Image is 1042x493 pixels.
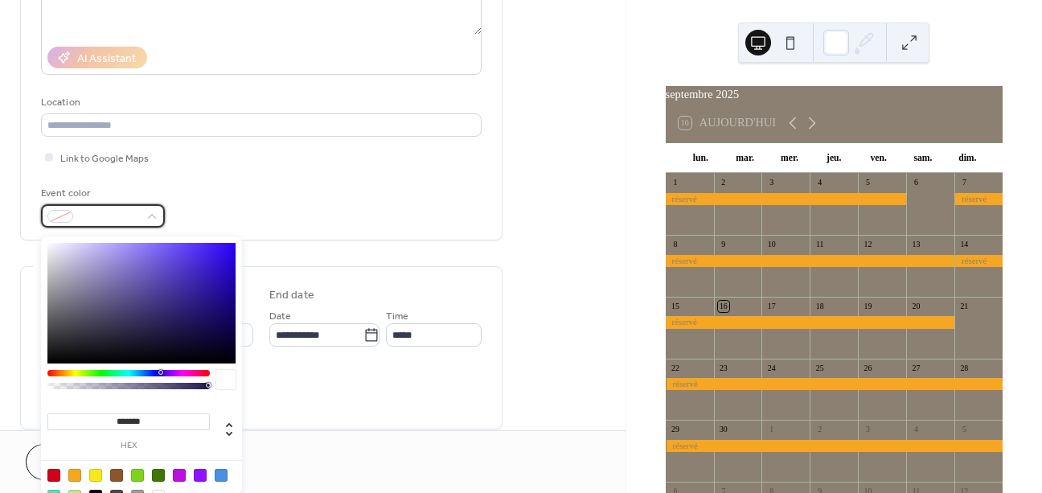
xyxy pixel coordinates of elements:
div: réservé [666,316,954,328]
div: jeu. [812,143,856,174]
div: réservé [666,255,954,267]
div: End date [269,287,314,304]
div: #F5A623 [68,469,81,482]
div: 17 [766,301,777,312]
div: 16 [718,301,729,312]
div: 27 [911,363,922,374]
div: 7 [958,178,970,189]
div: 4 [911,425,922,436]
span: Link to Google Maps [60,150,149,167]
div: 21 [958,301,970,312]
div: 30 [718,425,729,436]
div: dim. [946,143,990,174]
div: réservé [666,193,907,205]
span: Date [269,308,291,325]
div: réservé [954,255,1003,267]
div: 24 [766,363,777,374]
div: 23 [718,363,729,374]
div: 26 [863,363,874,374]
div: 10 [766,239,777,250]
div: #417505 [152,469,165,482]
div: ven. [856,143,900,174]
div: 2 [814,425,826,436]
div: #4A90E2 [215,469,228,482]
div: 13 [911,239,922,250]
div: #9013FE [194,469,207,482]
div: #F8E71C [89,469,102,482]
div: 3 [766,178,777,189]
div: sam. [900,143,945,174]
div: 1 [766,425,777,436]
div: #BD10E0 [173,469,186,482]
div: 12 [863,239,874,250]
div: 19 [863,301,874,312]
div: 5 [958,425,970,436]
div: 14 [958,239,970,250]
div: 9 [718,239,729,250]
div: 1 [670,178,681,189]
div: 4 [814,178,826,189]
div: Event color [41,185,162,202]
div: 8 [670,239,681,250]
div: 15 [670,301,681,312]
label: hex [47,442,210,450]
div: mer. [767,143,811,174]
div: #8B572A [110,469,123,482]
div: #D0021B [47,469,60,482]
div: 29 [670,425,681,436]
div: réservé [954,193,1003,205]
div: 18 [814,301,826,312]
div: 20 [911,301,922,312]
div: réservé [666,378,1003,390]
span: Time [386,308,408,325]
div: septembre 2025 [666,86,1003,104]
div: mar. [723,143,767,174]
div: réservé [666,440,1003,452]
div: 11 [814,239,826,250]
div: 25 [814,363,826,374]
button: Cancel [26,444,125,480]
div: 6 [911,178,922,189]
div: Location [41,94,478,111]
div: 3 [863,425,874,436]
div: #7ED321 [131,469,144,482]
div: lun. [679,143,723,174]
div: 5 [863,178,874,189]
div: 2 [718,178,729,189]
div: 28 [958,363,970,374]
div: 22 [670,363,681,374]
